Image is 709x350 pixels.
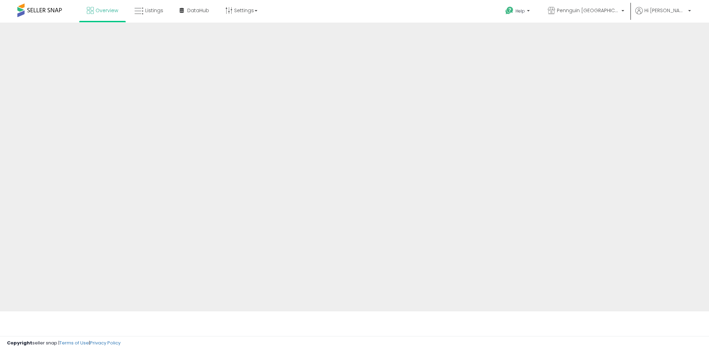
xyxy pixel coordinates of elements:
[557,7,619,14] span: Pennguin [GEOGRAPHIC_DATA]
[187,7,209,14] span: DataHub
[500,1,537,23] a: Help
[96,7,118,14] span: Overview
[145,7,163,14] span: Listings
[635,7,691,23] a: Hi [PERSON_NAME]
[516,8,525,14] span: Help
[644,7,686,14] span: Hi [PERSON_NAME]
[505,6,514,15] i: Get Help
